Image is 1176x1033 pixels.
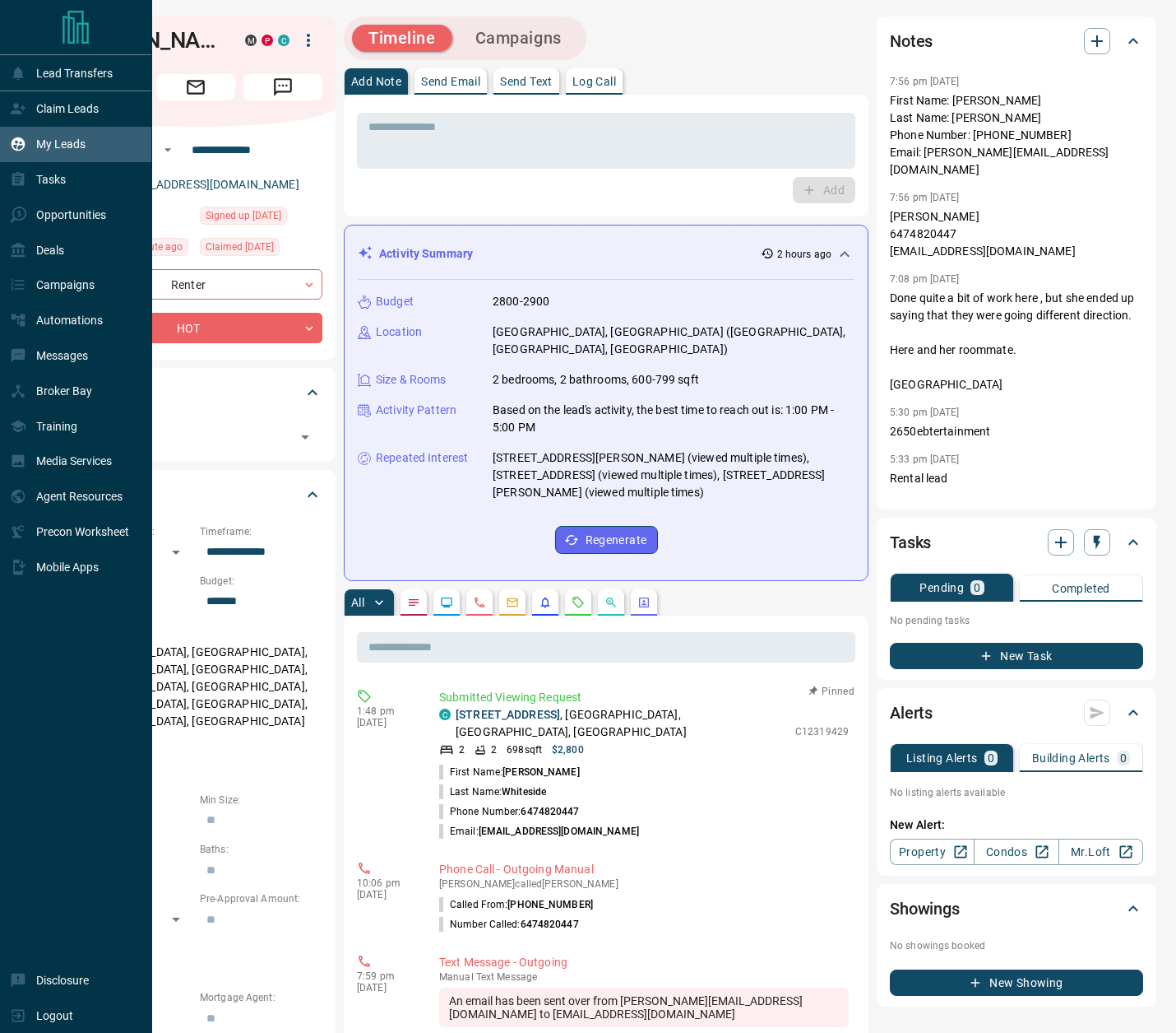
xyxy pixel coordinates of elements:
[358,239,854,269] div: Activity Summary2 hours ago
[156,74,235,100] span: Email
[439,917,579,932] p: Number Called:
[890,423,1143,440] p: 2650ebtertainment
[890,523,1143,562] div: Tasks
[1052,583,1110,594] p: Completed
[555,526,658,554] button: Regenerate
[795,724,849,739] p: C12319429
[890,817,1143,834] p: New Alert:
[69,373,322,412] div: Tags
[439,878,849,890] p: [PERSON_NAME] called [PERSON_NAME]
[439,971,849,983] p: Text Message
[376,449,468,467] p: Repeated Interest
[351,597,364,608] p: All
[1058,839,1143,865] a: Mr.Loft
[637,596,651,609] svg: Agent Actions
[245,35,257,46] div: mrloft.ca
[604,596,618,609] svg: Opportunities
[200,574,322,589] p: Budget:
[357,889,414,900] p: [DATE]
[113,178,299,191] a: [EMAIL_ADDRESS][DOMAIN_NAME]
[376,323,422,341] p: Location
[357,982,414,993] p: [DATE]
[200,524,322,539] p: Timeframe:
[890,92,1143,179] p: First Name: [PERSON_NAME] Last Name: [PERSON_NAME] Phone Number: [PHONE_NUMBER] Email: [PERSON_NA...
[890,192,960,203] p: 7:56 pm [DATE]
[69,624,322,639] p: Areas Searched:
[278,35,289,46] div: condos.ca
[890,693,1143,733] div: Alerts
[890,21,1143,61] div: Notes
[919,582,964,593] p: Pending
[206,239,274,255] span: Claimed [DATE]
[421,76,480,87] p: Send Email
[357,717,414,728] p: [DATE]
[890,454,960,465] p: 5:33 pm [DATE]
[1032,752,1110,764] p: Building Alerts
[376,371,447,389] p: Size & Rooms
[69,475,322,514] div: Criteria
[439,689,849,706] p: Submitted Viewing Request
[357,877,414,889] p: 10:06 pm
[456,706,787,741] p: , [GEOGRAPHIC_DATA], [GEOGRAPHIC_DATA], [GEOGRAPHIC_DATA]
[407,596,420,609] svg: Notes
[539,596,552,609] svg: Listing Alerts
[493,371,699,389] p: 2 bedrooms, 2 bathrooms, 600-799 sqft
[357,705,414,717] p: 1:48 pm
[502,786,546,798] span: Whiteside
[456,708,560,721] a: [STREET_ADDRESS]
[473,596,486,609] svg: Calls
[890,407,960,418] p: 5:30 pm [DATE]
[376,402,456,419] p: Activity Pattern
[493,449,854,501] p: [STREET_ADDRESS][PERSON_NAME] (viewed multiple times), [STREET_ADDRESS] (viewed multiple times), ...
[439,804,580,819] p: Phone Number:
[439,765,580,779] p: First Name:
[890,76,960,87] p: 7:56 pm [DATE]
[69,313,322,343] div: HOT
[507,899,593,910] span: [PHONE_NUMBER]
[459,742,465,757] p: 2
[491,742,497,757] p: 2
[158,140,178,160] button: Open
[440,596,453,609] svg: Lead Browsing Activity
[479,826,639,837] span: [EMAIL_ADDRESS][DOMAIN_NAME]
[459,25,578,52] button: Campaigns
[890,208,1143,260] p: [PERSON_NAME] 6474820447 [EMAIL_ADDRESS][DOMAIN_NAME]
[1120,752,1127,764] p: 0
[502,766,579,778] span: [PERSON_NAME]
[552,742,584,757] p: $2,800
[439,988,849,1027] div: An email has been sent over from [PERSON_NAME][EMAIL_ADDRESS][DOMAIN_NAME] to [EMAIL_ADDRESS][DOM...
[357,970,414,982] p: 7:59 pm
[243,74,322,100] span: Message
[206,207,281,224] span: Signed up [DATE]
[988,752,994,764] p: 0
[439,971,474,983] span: manual
[69,941,322,956] p: Credit Score:
[890,938,1143,953] p: No showings booked
[352,25,452,52] button: Timeline
[521,806,579,817] span: 6474820447
[200,842,322,857] p: Baths:
[890,643,1143,669] button: New Task
[890,785,1143,800] p: No listing alerts available
[521,919,579,930] span: 6474820447
[200,891,322,906] p: Pre-Approval Amount:
[69,743,322,758] p: Motivation:
[890,700,933,726] h2: Alerts
[351,76,401,87] p: Add Note
[777,247,831,262] p: 2 hours ago
[572,596,585,609] svg: Requests
[262,35,273,46] div: property.ca
[69,639,322,735] p: [GEOGRAPHIC_DATA], [GEOGRAPHIC_DATA], [GEOGRAPHIC_DATA], [GEOGRAPHIC_DATA], [GEOGRAPHIC_DATA], [G...
[439,954,849,971] p: Text Message - Outgoing
[506,596,519,609] svg: Emails
[294,426,317,449] button: Open
[493,323,854,358] p: [GEOGRAPHIC_DATA], [GEOGRAPHIC_DATA] ([GEOGRAPHIC_DATA], [GEOGRAPHIC_DATA], [GEOGRAPHIC_DATA])
[439,784,546,799] p: Last Name:
[890,470,1143,522] p: Rental lead DB
[890,273,960,285] p: 7:08 pm [DATE]
[379,245,473,263] p: Activity Summary
[507,742,542,757] p: 698 sqft
[890,839,975,865] a: Property
[439,861,849,878] p: Phone Call - Outgoing Manual
[890,970,1143,996] button: New Showing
